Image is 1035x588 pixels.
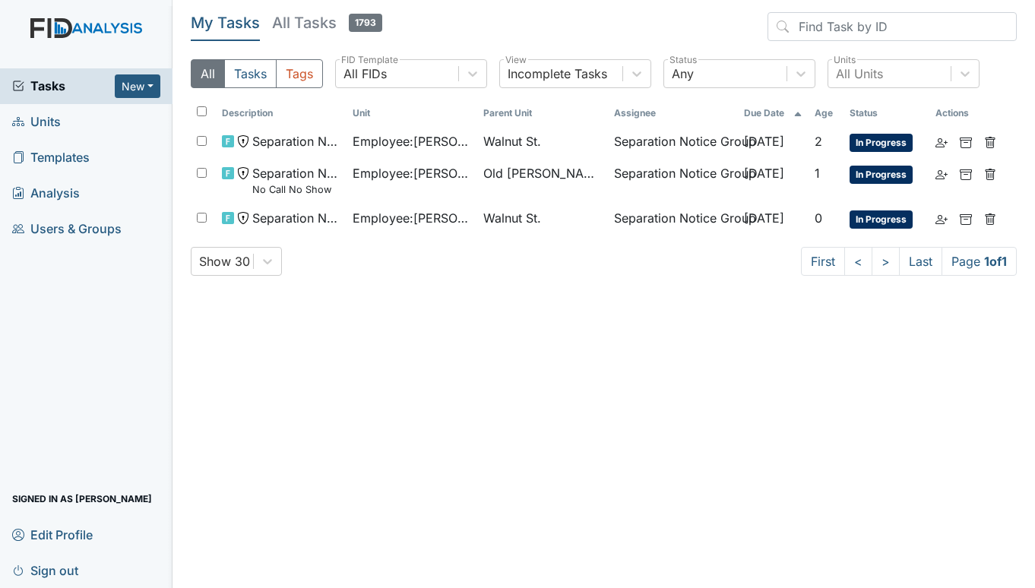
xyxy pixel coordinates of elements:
[960,164,972,182] a: Archive
[343,65,387,83] div: All FIDs
[960,209,972,227] a: Archive
[815,210,822,226] span: 0
[815,166,820,181] span: 1
[349,14,382,32] span: 1793
[608,158,739,203] td: Separation Notice Group
[850,134,913,152] span: In Progress
[483,164,602,182] span: Old [PERSON_NAME].
[12,217,122,241] span: Users & Groups
[216,100,347,126] th: Toggle SortBy
[984,164,996,182] a: Delete
[850,210,913,229] span: In Progress
[197,106,207,116] input: Toggle All Rows Selected
[984,209,996,227] a: Delete
[929,100,1005,126] th: Actions
[738,100,809,126] th: Toggle SortBy
[899,247,942,276] a: Last
[252,182,340,197] small: No Call No Show
[272,12,382,33] h5: All Tasks
[353,209,471,227] span: Employee : [PERSON_NAME][GEOGRAPHIC_DATA]
[942,247,1017,276] span: Page
[815,134,822,149] span: 2
[191,59,225,88] button: All
[836,65,883,83] div: All Units
[744,210,784,226] span: [DATE]
[353,132,471,150] span: Employee : [PERSON_NAME]
[12,558,78,582] span: Sign out
[744,166,784,181] span: [DATE]
[960,132,972,150] a: Archive
[850,166,913,184] span: In Progress
[12,77,115,95] a: Tasks
[477,100,608,126] th: Toggle SortBy
[483,209,541,227] span: Walnut St.
[872,247,900,276] a: >
[744,134,784,149] span: [DATE]
[199,252,250,270] div: Show 30
[191,59,323,88] div: Type filter
[276,59,323,88] button: Tags
[801,247,845,276] a: First
[252,209,340,227] span: Separation Notice
[12,146,90,169] span: Templates
[608,100,739,126] th: Assignee
[508,65,607,83] div: Incomplete Tasks
[191,12,260,33] h5: My Tasks
[224,59,277,88] button: Tasks
[347,100,477,126] th: Toggle SortBy
[844,100,929,126] th: Toggle SortBy
[252,164,340,197] span: Separation Notice No Call No Show
[12,523,93,546] span: Edit Profile
[608,126,739,158] td: Separation Notice Group
[984,254,1007,269] strong: 1 of 1
[672,65,694,83] div: Any
[115,74,160,98] button: New
[809,100,844,126] th: Toggle SortBy
[353,164,471,182] span: Employee : [PERSON_NAME]
[608,203,739,235] td: Separation Notice Group
[801,247,1017,276] nav: task-pagination
[12,110,61,134] span: Units
[252,132,340,150] span: Separation Notice
[12,182,80,205] span: Analysis
[483,132,541,150] span: Walnut St.
[844,247,872,276] a: <
[12,487,152,511] span: Signed in as [PERSON_NAME]
[984,132,996,150] a: Delete
[768,12,1017,41] input: Find Task by ID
